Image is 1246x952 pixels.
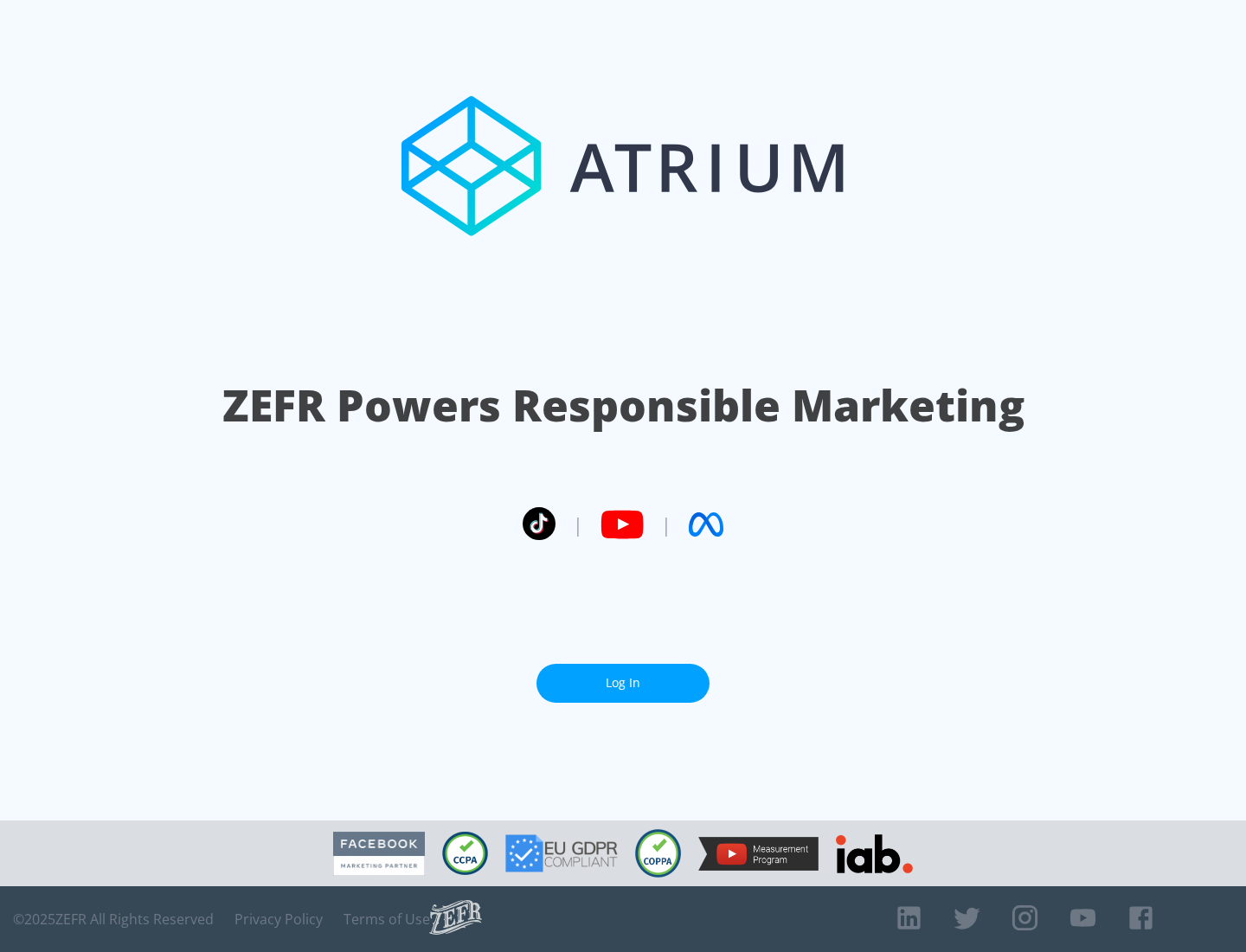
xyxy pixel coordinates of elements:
img: GDPR Compliant [505,834,618,872]
h1: ZEFR Powers Responsible Marketing [222,376,1024,435]
a: Log In [536,664,710,703]
img: Facebook Marketing Partner [333,832,425,876]
span: | [573,511,583,537]
a: Privacy Policy [234,910,323,928]
span: | [661,511,671,537]
a: Terms of Use [344,910,430,928]
img: CCPA Compliant [442,832,488,875]
img: COPPA Compliant [635,829,681,878]
img: IAB [836,834,913,873]
span: © 2025 ZEFR All Rights Reserved [13,910,214,928]
img: YouTube Measurement Program [698,837,819,871]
